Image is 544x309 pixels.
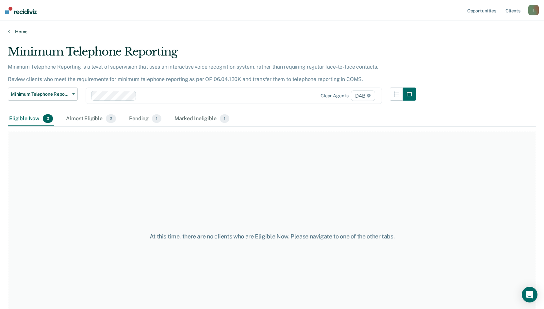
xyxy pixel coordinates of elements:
[140,233,404,240] div: At this time, there are no clients who are Eligible Now. Please navigate to one of the other tabs.
[8,45,416,64] div: Minimum Telephone Reporting
[152,114,161,123] span: 1
[128,112,163,126] div: Pending1
[65,112,117,126] div: Almost Eligible2
[8,112,54,126] div: Eligible Now0
[8,64,378,82] p: Minimum Telephone Reporting is a level of supervision that uses an interactive voice recognition ...
[43,114,53,123] span: 0
[173,112,231,126] div: Marked Ineligible1
[522,287,537,302] div: Open Intercom Messenger
[11,91,70,97] span: Minimum Telephone Reporting
[106,114,116,123] span: 2
[8,88,78,101] button: Minimum Telephone Reporting
[351,90,375,101] span: D4B
[8,29,536,35] a: Home
[321,93,348,99] div: Clear agents
[5,7,37,14] img: Recidiviz
[220,114,229,123] span: 1
[528,5,539,15] button: J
